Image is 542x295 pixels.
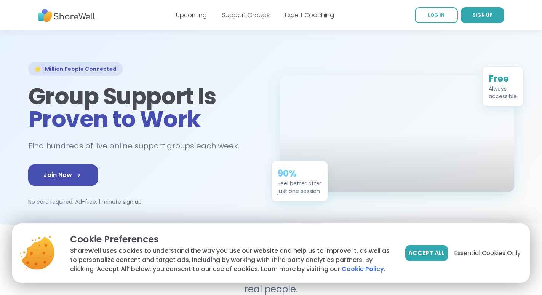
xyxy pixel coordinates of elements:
[176,11,207,19] a: Upcoming
[28,198,262,206] p: No card required. Ad-free. 1 minute sign up.
[454,249,521,258] span: Essential Cookies Only
[28,103,201,135] span: Proven to Work
[222,11,270,19] a: Support Groups
[28,140,248,152] h2: Find hundreds of live online support groups each week.
[285,11,334,19] a: Expert Coaching
[70,233,393,246] p: Cookie Preferences
[278,179,321,195] div: Feel better after just one session
[28,62,123,76] div: 🌟 1 Million People Connected
[43,171,83,180] span: Join Now
[415,7,458,23] a: LOG IN
[28,85,262,131] h1: Group Support Is
[428,12,444,18] span: LOG IN
[28,164,98,186] a: Join Now
[342,265,385,274] a: Cookie Policy.
[489,72,517,85] div: Free
[408,249,445,258] span: Accept All
[489,85,517,100] div: Always accessible
[70,246,393,274] p: ShareWell uses cookies to understand the way you use our website and help us to improve it, as we...
[461,7,504,23] a: SIGN UP
[278,167,321,179] div: 90%
[405,245,448,261] button: Accept All
[473,12,492,18] span: SIGN UP
[38,5,95,26] img: ShareWell Nav Logo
